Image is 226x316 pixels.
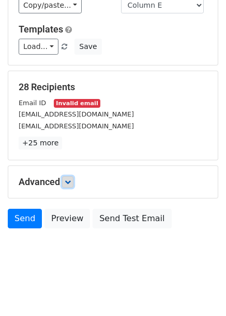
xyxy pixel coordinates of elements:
[54,99,100,108] small: Invalid email
[93,209,171,228] a: Send Test Email
[19,24,63,35] a: Templates
[19,122,134,130] small: [EMAIL_ADDRESS][DOMAIN_NAME]
[19,81,207,93] h5: 28 Recipients
[19,137,62,149] a: +25 more
[19,176,207,188] h5: Advanced
[74,39,101,55] button: Save
[44,209,90,228] a: Preview
[19,110,134,118] small: [EMAIL_ADDRESS][DOMAIN_NAME]
[174,267,226,316] iframe: Chat Widget
[8,209,42,228] a: Send
[19,99,46,107] small: Email ID
[19,39,58,55] a: Load...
